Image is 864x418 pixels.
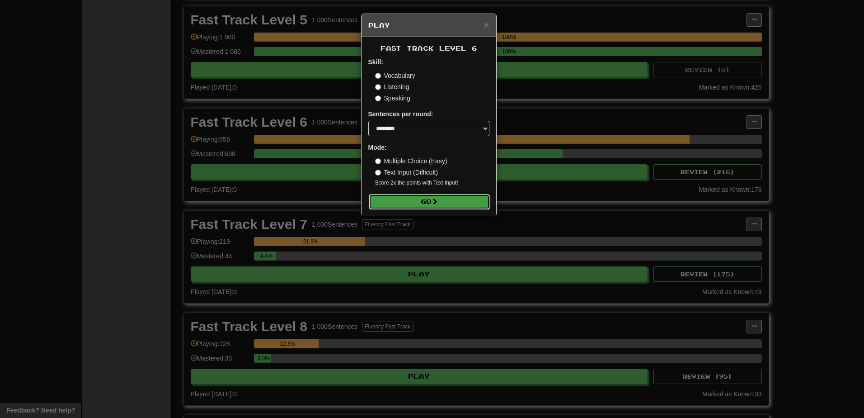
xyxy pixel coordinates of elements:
[375,170,381,176] input: Text Input (Difficult)
[368,58,383,66] strong: Skill:
[375,73,381,79] input: Vocabulary
[484,19,489,30] span: ×
[375,179,489,187] small: Score 2x the points with Text Input !
[375,157,447,166] label: Multiple Choice (Easy)
[369,194,490,209] button: Go
[375,71,415,80] label: Vocabulary
[375,94,410,103] label: Speaking
[375,158,381,164] input: Multiple Choice (Easy)
[368,21,489,30] h5: Play
[380,44,477,52] span: Fast Track Level 6
[375,168,438,177] label: Text Input (Difficult)
[484,20,489,29] button: Close
[375,82,409,91] label: Listening
[375,84,381,90] input: Listening
[368,109,433,119] label: Sentences per round:
[375,95,381,101] input: Speaking
[368,144,387,151] strong: Mode:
